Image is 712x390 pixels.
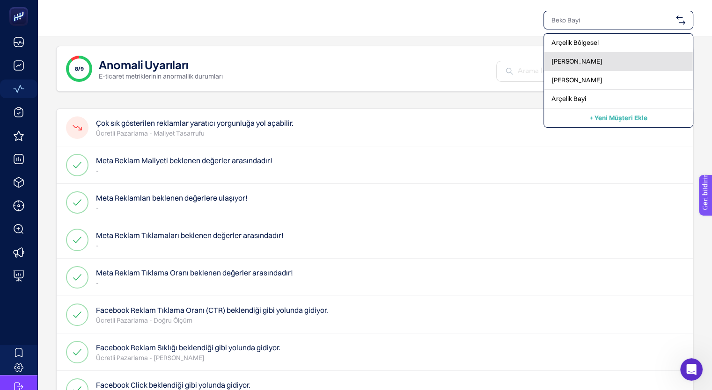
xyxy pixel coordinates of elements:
[96,268,293,277] font: Meta Reklam Tıklama Oranı beklenen değerler arasındadır!
[551,94,586,103] font: Arçelik Bayi
[96,380,250,390] font: Facebook Click beklendiği gibi yolunda gidiyor.
[96,241,99,250] font: -
[96,316,192,325] font: Ücretli Pazarlama - Doğru Ölçüm
[75,65,84,72] font: 8/9
[96,231,284,240] font: Meta Reklam Tıklamaları beklenen değerler arasındadır!
[96,279,99,287] font: -
[680,358,703,381] iframe: Intercom canlı sohbet
[518,66,674,77] input: Arama İçgörüsü
[96,193,248,202] font: Meta Reklamları beklenen değerlere ulaşıyor!
[96,354,205,362] font: Ücretli Pazarlama - [PERSON_NAME]
[96,305,328,315] font: Facebook Reklam Tıklama Oranı (CTR) beklendiği gibi yolunda gidiyor.
[99,72,223,80] font: E-ticaret metriklerinin anormallik durumları
[551,38,599,47] font: Arçelik Bölgesel
[589,114,647,122] font: + Yeni Müşteri Ekle
[6,2,43,10] font: Geri bildirim
[96,204,99,212] font: -
[676,15,685,25] img: svg%3e
[96,156,272,165] font: Meta Reklam Maliyeti beklenen değerler arasındadır!
[551,76,602,84] font: [PERSON_NAME]
[99,55,188,73] font: Anomali Uyarıları
[96,343,280,352] font: Facebook Reklam Sıklığı beklendiği gibi yolunda gidiyor.
[589,112,647,123] button: + Yeni Müşteri Ekle
[506,68,513,75] img: Arama İçgörüsü
[96,129,205,137] font: Ücretli Pazarlama - Maliyet Tasarrufu
[96,166,99,175] font: -
[96,118,294,128] font: Çok sık gösterilen reklamlar yaratıcı yorgunluğa yol açabilir.
[551,15,672,25] input: Beko Bayi
[551,57,602,65] font: [PERSON_NAME]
